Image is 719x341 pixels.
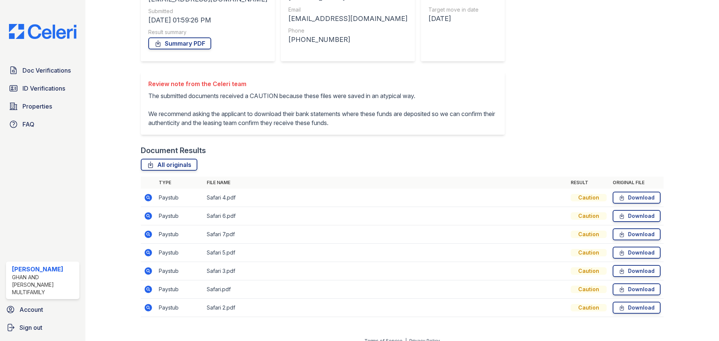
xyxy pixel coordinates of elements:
a: Download [613,210,661,222]
span: Doc Verifications [22,66,71,75]
div: Document Results [141,145,206,156]
a: ID Verifications [6,81,79,96]
td: Paystub [156,244,204,262]
div: Caution [571,231,607,238]
p: The submitted documents received a CAUTION because these files were saved in an atypical way. We ... [148,91,497,127]
div: Review note from the Celeri team [148,79,497,88]
a: Properties [6,99,79,114]
td: Safari 6.pdf [204,207,568,225]
div: [DATE] [428,13,479,24]
td: Paystub [156,225,204,244]
div: Caution [571,286,607,293]
div: Caution [571,304,607,311]
td: Safari 3.pdf [204,262,568,280]
div: [EMAIL_ADDRESS][DOMAIN_NAME] [288,13,407,24]
img: CE_Logo_Blue-a8612792a0a2168367f1c8372b55b34899dd931a85d93a1a3d3e32e68fde9ad4.png [3,24,82,39]
div: Submitted [148,7,267,15]
td: Safari 2.pdf [204,299,568,317]
div: Phone [288,27,407,34]
th: Result [568,177,610,189]
a: Sign out [3,320,82,335]
div: Email [288,6,407,13]
div: Target move in date [428,6,479,13]
a: Download [613,247,661,259]
a: Download [613,265,661,277]
span: Account [19,305,43,314]
span: ID Verifications [22,84,65,93]
td: Paystub [156,280,204,299]
a: Download [613,228,661,240]
a: All originals [141,159,197,171]
a: Account [3,302,82,317]
span: Properties [22,102,52,111]
td: Safari 5.pdf [204,244,568,262]
td: Safari.pdf [204,280,568,299]
div: [PERSON_NAME] [12,265,76,274]
td: Paystub [156,262,204,280]
a: Download [613,192,661,204]
th: File name [204,177,568,189]
th: Type [156,177,204,189]
div: Caution [571,267,607,275]
div: Caution [571,194,607,201]
div: Ghan and [PERSON_NAME] Multifamily [12,274,76,296]
span: Sign out [19,323,42,332]
a: Download [613,283,661,295]
div: Result summary [148,28,267,36]
td: Paystub [156,189,204,207]
td: Safari 4.pdf [204,189,568,207]
td: Paystub [156,299,204,317]
a: Summary PDF [148,37,211,49]
div: Caution [571,249,607,256]
a: FAQ [6,117,79,132]
div: [PHONE_NUMBER] [288,34,407,45]
a: Download [613,302,661,314]
div: [DATE] 01:59:26 PM [148,15,267,25]
td: Safari 7.pdf [204,225,568,244]
a: Doc Verifications [6,63,79,78]
th: Original file [610,177,664,189]
span: FAQ [22,120,34,129]
td: Paystub [156,207,204,225]
div: Caution [571,212,607,220]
